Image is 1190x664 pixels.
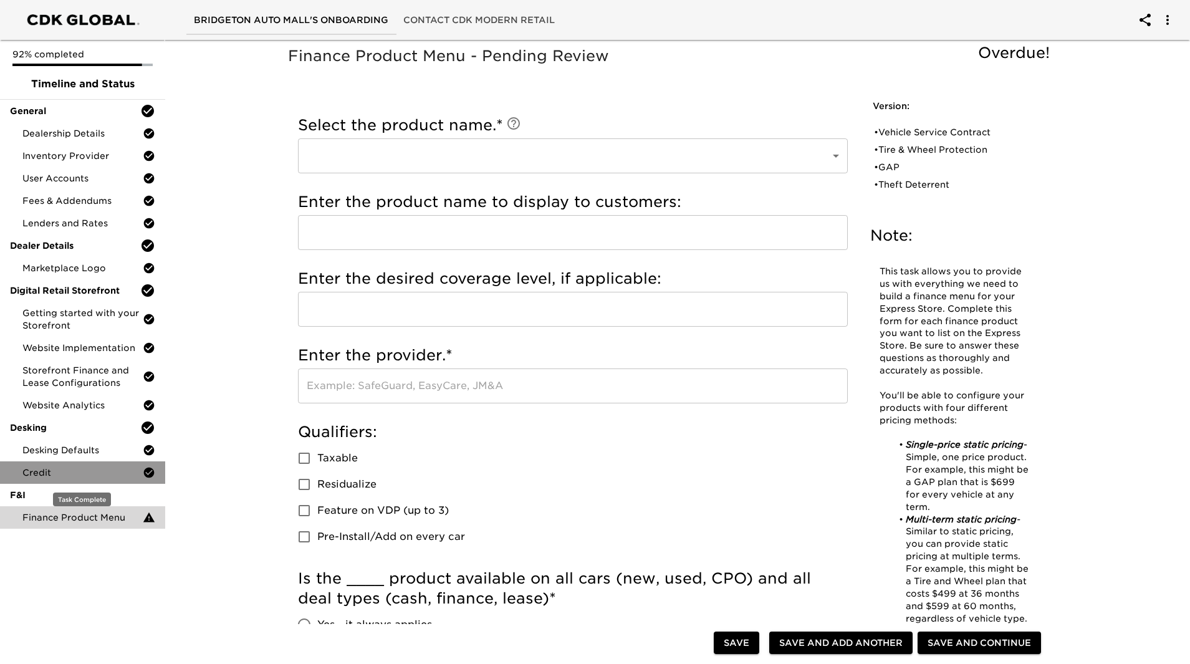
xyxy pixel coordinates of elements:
span: Feature on VDP (up to 3) [317,503,449,518]
p: You'll be able to configure your products with four different pricing methods: [880,390,1029,427]
span: Bridgeton Auto Mall's Onboarding [194,12,388,28]
h5: Select the product name. [298,115,848,135]
span: Website Analytics [22,399,143,411]
h5: Qualifiers: [298,422,848,442]
div: •Vehicle Service Contract [873,123,1036,141]
span: Credit [22,466,143,479]
span: Dealer Details [10,239,140,252]
span: General [10,105,140,117]
span: Pre-Install/Add on every car [317,529,465,544]
button: account of current user [1153,5,1183,35]
em: Single-price static pricing [906,440,1024,450]
h5: Finance Product Menu - Pending Review [288,46,1056,66]
button: Save and Continue [918,632,1041,655]
h5: Is the ____ product available on all cars (new, used, CPO) and all deal types (cash, finance, lease) [298,569,848,609]
div: •Theft Deterrent [873,176,1036,193]
li: Similar to static pricing, you can provide static pricing at multiple terms. For example, this mi... [893,514,1029,625]
h5: Note: [870,226,1039,246]
span: Save and Add Another [779,635,903,651]
span: Save and Continue [928,635,1031,651]
span: Taxable [317,451,358,466]
button: account of current user [1130,5,1160,35]
span: Save [724,635,749,651]
div: ​ [298,138,848,173]
div: •Tire & Wheel Protection [873,141,1036,158]
span: Desking [10,421,140,434]
em: Multi-term static pricing [906,514,1017,524]
span: Yes - it always applies [317,617,432,632]
button: Save [714,632,759,655]
span: Dealership Details [22,127,143,140]
div: • Theft Deterrent [874,178,1017,191]
span: Fees & Addendums [22,195,143,207]
span: Lenders and Rates [22,217,143,229]
button: Save and Add Another [769,632,913,655]
span: Residualize [317,477,377,492]
span: Inventory Provider [22,150,143,162]
div: • GAP [874,161,1017,173]
h6: Version: [873,100,1036,113]
p: This task allows you to provide us with everything we need to build a finance menu for your Expre... [880,266,1029,377]
span: Finance Product Menu [22,511,143,524]
span: Storefront Finance and Lease Configurations [22,364,143,389]
h5: Enter the provider. [298,345,848,365]
li: - Simple, one price product. For example, this might be a GAP plan that is $699 for every vehicle... [893,439,1029,513]
input: Example: SafeGuard, EasyCare, JM&A [298,368,848,403]
span: Contact CDK Modern Retail [403,12,555,28]
span: Website Implementation [22,342,143,354]
span: Overdue! [978,44,1050,62]
h5: Enter the product name to display to customers: [298,192,848,212]
h5: Enter the desired coverage level, if applicable: [298,269,848,289]
span: Desking Defaults [22,444,143,456]
span: Marketplace Logo [22,262,143,274]
div: • Tire & Wheel Protection [874,143,1017,156]
div: • Vehicle Service Contract [874,126,1017,138]
span: User Accounts [22,172,143,185]
div: •GAP [873,158,1036,176]
span: Getting started with your Storefront [22,307,143,332]
em: - [1017,514,1020,524]
span: Timeline and Status [10,77,155,92]
span: F&I [10,489,155,501]
span: Digital Retail Storefront [10,284,140,297]
p: 92% completed [12,48,153,60]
